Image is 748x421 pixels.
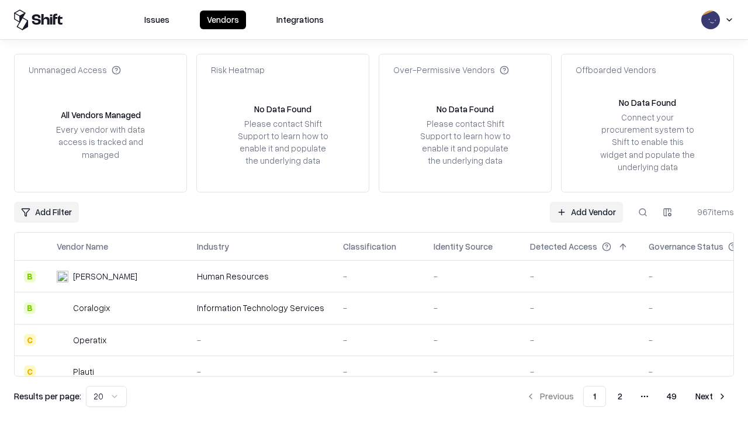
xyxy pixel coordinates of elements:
div: Information Technology Services [197,302,324,314]
div: - [343,270,415,282]
div: - [434,302,511,314]
div: C [24,365,36,377]
button: Issues [137,11,176,29]
div: Identity Source [434,240,493,253]
div: Every vendor with data access is tracked and managed [52,123,149,160]
div: No Data Found [254,103,311,115]
div: No Data Found [437,103,494,115]
div: Operatix [73,334,106,346]
div: - [530,302,630,314]
div: Please contact Shift Support to learn how to enable it and populate the underlying data [417,118,514,167]
div: Coralogix [73,302,110,314]
button: Next [688,386,734,407]
img: Plauti [57,365,68,377]
div: Offboarded Vendors [576,64,656,76]
div: B [24,302,36,314]
div: - [434,270,511,282]
div: - [343,302,415,314]
div: Industry [197,240,229,253]
div: All Vendors Managed [61,109,141,121]
div: Human Resources [197,270,324,282]
div: Vendor Name [57,240,108,253]
div: - [197,365,324,378]
button: 2 [608,386,632,407]
div: - [530,334,630,346]
div: Detected Access [530,240,597,253]
button: 1 [583,386,606,407]
button: Integrations [269,11,331,29]
div: - [434,365,511,378]
div: 967 items [687,206,734,218]
button: 49 [657,386,686,407]
div: No Data Found [619,96,676,109]
div: Plauti [73,365,94,378]
div: - [343,365,415,378]
button: Add Filter [14,202,79,223]
div: B [24,271,36,282]
nav: pagination [519,386,734,407]
div: - [343,334,415,346]
div: - [530,270,630,282]
div: Classification [343,240,396,253]
p: Results per page: [14,390,81,402]
div: Risk Heatmap [211,64,265,76]
div: Unmanaged Access [29,64,121,76]
img: Coralogix [57,302,68,314]
div: Connect your procurement system to Shift to enable this widget and populate the underlying data [599,111,696,173]
div: Please contact Shift Support to learn how to enable it and populate the underlying data [234,118,331,167]
div: Governance Status [649,240,723,253]
a: Add Vendor [550,202,623,223]
img: Operatix [57,334,68,346]
div: [PERSON_NAME] [73,270,137,282]
div: - [197,334,324,346]
img: Deel [57,271,68,282]
div: Over-Permissive Vendors [393,64,509,76]
div: - [434,334,511,346]
button: Vendors [200,11,246,29]
div: C [24,334,36,346]
div: - [530,365,630,378]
